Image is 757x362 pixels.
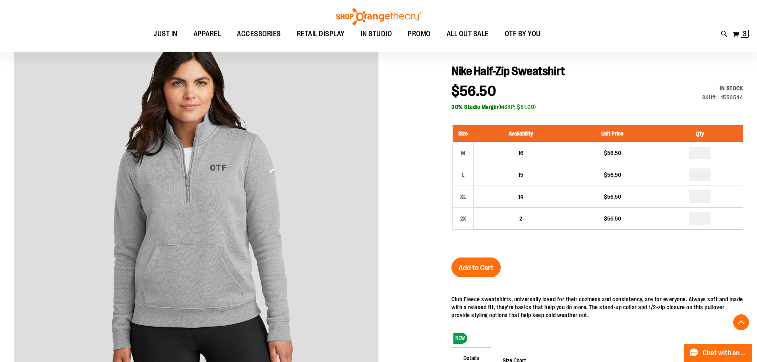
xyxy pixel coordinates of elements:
[702,84,743,92] div: Availability
[733,314,749,330] button: Back To Top
[684,344,753,362] button: Chat with an Expert
[457,169,469,181] div: L
[153,25,178,43] span: JUST IN
[194,25,221,43] span: APPAREL
[519,215,522,222] span: 2
[237,25,281,43] span: ACCESSORIES
[361,25,392,43] span: IN STUDIO
[459,263,494,272] span: Add to Cart
[451,103,743,111] div: (MSRP: $81.00)
[453,333,467,344] span: NEW
[518,172,523,178] span: 15
[474,125,568,142] th: Availability
[518,150,523,156] span: 16
[657,125,743,142] th: Qty
[457,191,469,203] div: XL
[721,93,743,101] div: 1556544
[451,257,501,277] button: Add to Cart
[297,25,345,43] span: RETAIL DISPLAY
[451,295,743,319] div: Club Fleece sweatshirts, universally loved for their coziness and consistency, are for everyone. ...
[572,193,652,201] div: $56.50
[702,84,743,92] div: In stock
[518,194,523,200] span: 14
[505,25,541,43] span: OTF BY YOU
[572,215,652,223] div: $56.50
[572,171,652,179] div: $56.50
[447,25,489,43] span: ALL OUT SALE
[703,349,747,357] span: Chat with an Expert
[451,64,565,78] span: Nike Half-Zip Sweatshirt
[408,25,431,43] span: PROMO
[568,125,656,142] th: Unit Price
[451,83,496,99] span: $56.50
[457,147,469,159] div: M
[457,213,469,225] div: 2X
[451,104,498,110] b: 30% Studio Margin
[702,94,718,101] strong: SKU
[572,149,652,157] div: $56.50
[335,8,422,25] img: Shop Orangetheory
[743,30,747,38] span: 3
[453,125,474,142] th: Size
